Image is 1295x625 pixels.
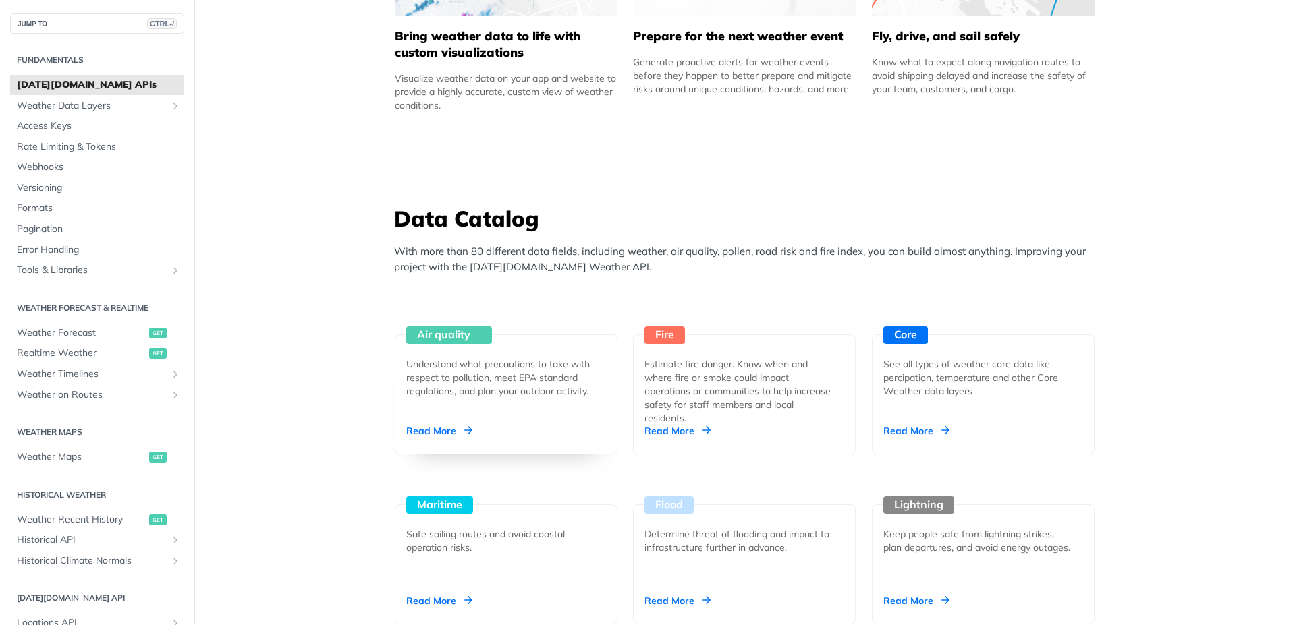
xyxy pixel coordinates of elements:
div: Lightning [883,496,954,514]
h3: Data Catalog [394,204,1103,233]
a: Rate Limiting & Tokens [10,137,184,157]
h2: Weather Forecast & realtime [10,302,184,314]
p: With more than 80 different data fields, including weather, air quality, pollen, road risk and fi... [394,244,1103,274]
span: Weather Maps [17,450,146,464]
a: Realtime Weatherget [10,343,184,363]
span: Access Keys [17,119,181,133]
div: Read More [883,424,949,438]
div: Maritime [406,496,473,514]
a: Pagination [10,219,184,239]
button: Show subpages for Tools & Libraries [170,265,181,276]
a: Historical Climate NormalsShow subpages for Historical Climate Normals [10,551,184,571]
a: Tools & LibrariesShow subpages for Tools & Libraries [10,260,184,280]
div: Fire [644,326,685,344]
a: Weather on RoutesShow subpages for Weather on Routes [10,385,184,405]
h5: Prepare for the next weather event [633,28,856,44]
h2: Weather Maps [10,426,184,438]
a: Maritime Safe sailing routes and avoid coastal operation risks. Read More [389,454,623,624]
h5: Fly, drive, and sail safely [872,28,1095,44]
div: Air quality [406,326,492,344]
span: Historical API [17,533,167,547]
div: Read More [644,424,711,438]
div: Read More [406,424,472,438]
span: Formats [17,202,181,215]
span: Weather Forecast [17,326,146,340]
span: Error Handling [17,243,181,257]
a: Flood Determine threat of flooding and impact to infrastructure further in advance. Read More [628,454,861,624]
a: Weather Data LayersShow subpages for Weather Data Layers [10,96,184,116]
span: Historical Climate Normals [17,554,167,568]
div: Flood [644,496,694,514]
div: Know what to expect along navigation routes to avoid shipping delayed and increase the safety of ... [872,55,1095,96]
div: Read More [406,594,472,607]
div: Read More [883,594,949,607]
span: Realtime Weather [17,347,146,360]
a: Webhooks [10,157,184,177]
a: Lightning Keep people safe from lightning strikes, plan departures, and avoid energy outages. Rea... [866,454,1100,624]
div: Read More [644,594,711,607]
button: Show subpages for Historical API [170,535,181,545]
a: Historical APIShow subpages for Historical API [10,530,184,550]
button: Show subpages for Historical Climate Normals [170,556,181,566]
div: Understand what precautions to take with respect to pollution, meet EPA standard regulations, and... [406,357,595,398]
span: Versioning [17,181,181,195]
a: Core See all types of weather core data like percipation, temperature and other Core Weather data... [866,285,1100,454]
button: Show subpages for Weather Data Layers [170,100,181,111]
span: get [149,514,167,525]
a: Weather Forecastget [10,323,184,343]
span: Weather Data Layers [17,99,167,113]
a: Weather Recent Historyget [10,510,184,530]
a: Weather TimelinesShow subpages for Weather Timelines [10,364,184,384]
span: get [149,452,167,463]
span: [DATE][DOMAIN_NAME] APIs [17,78,181,92]
a: Versioning [10,178,184,198]
h2: Historical Weather [10,489,184,501]
button: Show subpages for Weather on Routes [170,390,181,400]
div: Generate proactive alerts for weather events before they happen to better prepare and mitigate ri... [633,55,856,96]
a: Access Keys [10,116,184,136]
a: Fire Estimate fire danger. Know when and where fire or smoke could impact operations or communiti... [628,285,861,454]
h5: Bring weather data to life with custom visualizations [395,28,617,61]
div: Keep people safe from lightning strikes, plan departures, and avoid energy outages. [883,527,1072,554]
span: get [149,348,167,359]
span: Webhooks [17,160,181,174]
h2: [DATE][DOMAIN_NAME] API [10,592,184,604]
a: Formats [10,198,184,218]
a: [DATE][DOMAIN_NAME] APIs [10,75,184,95]
div: Safe sailing routes and avoid coastal operation risks. [406,527,595,554]
span: Pagination [17,222,181,236]
div: Visualize weather data on your app and website to provide a highly accurate, custom view of weath... [395,71,617,112]
button: Show subpages for Weather Timelines [170,369,181,380]
span: Weather on Routes [17,388,167,402]
span: Weather Timelines [17,367,167,381]
div: Core [883,326,928,344]
span: get [149,328,167,338]
span: Rate Limiting & Tokens [17,140,181,154]
a: Weather Mapsget [10,447,184,467]
div: Determine threat of flooding and impact to infrastructure further in advance. [644,527,833,554]
span: Tools & Libraries [17,264,167,277]
a: Error Handling [10,240,184,260]
h2: Fundamentals [10,54,184,66]
div: Estimate fire danger. Know when and where fire or smoke could impact operations or communities to... [644,357,833,425]
button: JUMP TOCTRL-/ [10,13,184,34]
div: See all types of weather core data like percipation, temperature and other Core Weather data layers [883,357,1072,398]
span: CTRL-/ [147,18,177,29]
span: Weather Recent History [17,513,146,527]
a: Air quality Understand what precautions to take with respect to pollution, meet EPA standard regu... [389,285,623,454]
